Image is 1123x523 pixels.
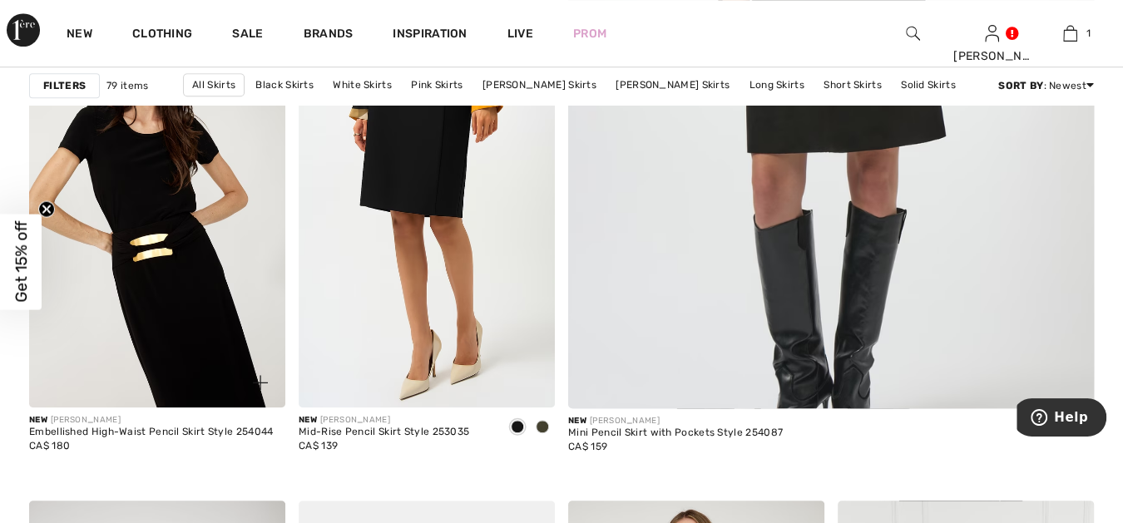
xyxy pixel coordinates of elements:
div: [PERSON_NAME] [29,414,273,427]
img: plus_v2.svg [253,375,268,390]
div: [PERSON_NAME] [299,414,469,427]
button: Close teaser [38,200,55,217]
div: Mini Pencil Skirt with Pockets Style 254087 [568,427,783,439]
img: 1ère Avenue [7,13,40,47]
a: Solid Skirts [893,74,964,96]
strong: Sort By [998,80,1043,91]
a: Brands [304,27,354,44]
span: New [29,415,47,425]
span: 1 [1086,26,1090,41]
div: [PERSON_NAME] [953,47,1031,65]
a: Short Skirts [815,74,890,96]
span: CA$ 139 [299,440,338,451]
div: Embellished High-Waist Pencil Skirt Style 254044 [29,427,273,438]
a: Pink Skirts [403,74,471,96]
div: Avocado [530,414,555,442]
span: 79 items [106,78,148,93]
div: [PERSON_NAME] [568,415,783,427]
a: Clothing [132,27,192,44]
div: Mid-Rise Pencil Skirt Style 253035 [299,427,469,438]
a: Live [507,25,533,42]
a: Black Skirts [247,74,322,96]
span: New [299,415,317,425]
a: Sign In [985,25,999,41]
img: My Bag [1063,23,1077,43]
a: New [67,27,92,44]
img: search the website [906,23,920,43]
img: Mid-Rise Pencil Skirt Style 253035. Black [299,23,555,407]
a: Long Skirts [740,74,812,96]
span: Get 15% off [12,221,31,303]
a: 1 [1032,23,1110,43]
a: Prom [573,25,606,42]
a: White Skirts [324,74,400,96]
span: Inspiration [393,27,467,44]
iframe: Opens a widget where you can find more information [1017,398,1106,440]
span: New [568,416,586,426]
div: Black [505,414,530,442]
a: [PERSON_NAME] Skirts [474,74,605,96]
a: All Skirts [183,73,245,96]
a: Sale [232,27,263,44]
span: CA$ 159 [568,441,607,452]
div: : Newest [998,78,1094,93]
img: My Info [985,23,999,43]
strong: Filters [43,78,86,93]
span: CA$ 180 [29,440,70,451]
a: Embellished High-Waist Pencil Skirt Style 254044. Black [29,23,285,407]
a: [PERSON_NAME] Skirts [607,74,738,96]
